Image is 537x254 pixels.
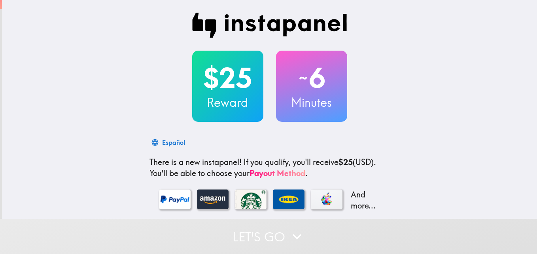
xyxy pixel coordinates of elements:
h3: Reward [192,94,263,111]
span: ~ [298,66,309,90]
button: Español [149,135,188,150]
p: If you qualify, you'll receive (USD) . You'll be able to choose your . [149,157,390,179]
h3: Minutes [276,94,347,111]
span: There is a new instapanel! [149,157,242,167]
b: $25 [338,157,353,167]
h2: $25 [192,62,263,94]
a: Payout Method [250,168,305,178]
p: And more... [349,189,380,211]
img: Instapanel [192,13,347,38]
h2: 6 [276,62,347,94]
div: Español [162,137,185,148]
